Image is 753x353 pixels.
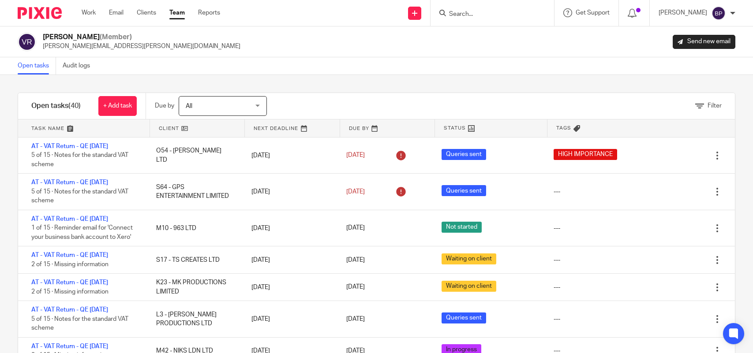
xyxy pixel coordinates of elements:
a: Work [82,8,96,17]
span: 2 of 15 · Missing information [31,289,109,295]
a: Send new email [673,35,735,49]
div: [DATE] [243,279,337,296]
a: Clients [137,8,156,17]
a: AT - VAT Return - QE [DATE] [31,143,108,149]
span: Filter [708,103,722,109]
a: Open tasks [18,57,56,74]
h2: [PERSON_NAME] [43,33,240,42]
p: [PERSON_NAME] [659,8,707,17]
div: M10 - 963 LTD [147,219,242,237]
img: svg%3E [712,6,726,20]
span: (Member) [100,33,132,41]
span: [DATE] [346,284,365,290]
h1: Open tasks [31,101,81,111]
span: 5 of 15 · Notes for the standard VAT scheme [31,316,128,331]
img: svg%3E [18,33,36,51]
div: O54 - [PERSON_NAME] LTD [147,142,242,169]
a: Reports [198,8,220,17]
p: [PERSON_NAME][EMAIL_ADDRESS][PERSON_NAME][DOMAIN_NAME] [43,42,240,51]
span: Queries sent [442,312,486,323]
div: [DATE] [243,219,337,237]
a: AT - VAT Return - QE [DATE] [31,279,108,286]
div: [DATE] [243,310,337,328]
div: --- [554,224,560,233]
a: Team [169,8,185,17]
span: All [186,103,192,109]
a: Email [109,8,124,17]
span: [DATE] [346,225,365,231]
span: Tags [556,124,571,132]
span: 5 of 15 · Notes for the standard VAT scheme [31,189,128,204]
a: + Add task [98,96,137,116]
span: [DATE] [346,257,365,263]
input: Search [448,11,528,19]
div: --- [554,256,560,264]
span: Get Support [576,10,610,16]
span: Not started [442,222,482,233]
div: [DATE] [243,147,337,164]
div: --- [554,187,560,196]
a: Audit logs [63,57,97,74]
span: Queries sent [442,149,486,160]
span: (40) [68,102,81,109]
span: Waiting on client [442,281,496,292]
div: [DATE] [243,183,337,201]
div: S64 - GPS ENTERTAINMENT LIMITED [147,178,242,205]
p: Due by [155,101,174,110]
div: L3 - [PERSON_NAME] PRODUCTIONS LTD [147,306,242,333]
span: 2 of 15 · Missing information [31,261,109,268]
span: [DATE] [346,189,365,195]
a: AT - VAT Return - QE [DATE] [31,252,108,258]
a: AT - VAT Return - QE [DATE] [31,179,108,186]
span: Status [444,124,466,132]
a: AT - VAT Return - QE [DATE] [31,343,108,349]
span: HIGH IMPORTANCE [554,149,617,160]
div: --- [554,315,560,323]
span: 5 of 15 · Notes for the standard VAT scheme [31,152,128,168]
span: Waiting on client [442,253,496,264]
span: Queries sent [442,185,486,196]
div: [DATE] [243,251,337,269]
span: [DATE] [346,152,365,159]
div: --- [554,283,560,292]
div: S17 - TS CREATES LTD [147,251,242,269]
div: K23 - MK PRODUCTIONS LIMITED [147,274,242,301]
a: AT - VAT Return - QE [DATE] [31,307,108,313]
a: AT - VAT Return - QE [DATE] [31,216,108,222]
span: 1 of 15 · Reminder email for 'Connect your business bank account to Xero' [31,225,133,241]
span: [DATE] [346,316,365,322]
img: Pixie [18,7,62,19]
